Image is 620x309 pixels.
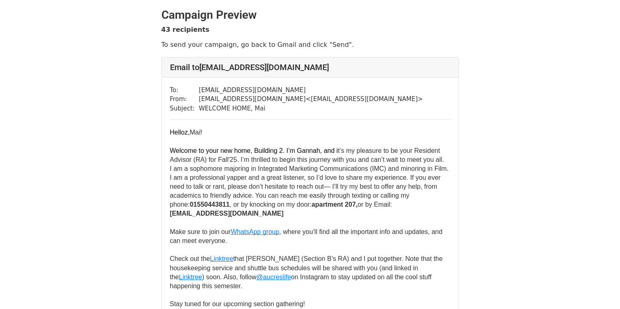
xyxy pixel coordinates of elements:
[170,86,199,95] td: To:
[161,40,459,49] p: To send your campaign, go back to Gmail and click "Send".
[202,274,256,280] span: ) soon. Also, follow
[161,26,210,33] strong: 43 recipients
[170,129,202,136] font: Mai
[170,300,305,307] font: Stay tuned for our upcoming section gathering!
[170,165,450,208] span: I am a sophomore majoring in Integrated Marketing Communications (IMC) and minoring in Film. I am...
[170,129,190,136] span: Helloz,
[170,210,284,217] span: [EMAIL_ADDRESS][DOMAIN_NAME]
[190,201,229,208] span: 01550443811
[200,129,202,136] span: !
[199,104,423,113] td: WELCOME HOME, Mai
[229,201,311,208] span: , or by knocking on my door:
[199,86,423,95] td: [EMAIL_ADDRESS][DOMAIN_NAME]
[170,104,199,113] td: Subject:
[210,255,233,262] a: Linktree
[170,255,210,262] span: Check out the
[179,274,202,280] a: Linktree
[170,147,338,154] span: Welcome to your new home, Building 2. I’m Gannah, and i
[231,228,279,235] a: WhatsApp group
[311,201,357,208] span: apartment 207,
[170,228,231,235] span: Make sure to join our
[170,95,199,104] td: From:
[256,274,291,280] a: @aucreslife
[161,8,459,22] h2: Campaign Preview
[170,255,445,280] span: that [PERSON_NAME] (Section B’s RA) and I put together. Note that the housekeeping service and sh...
[170,274,434,289] span: on Instagram to stay updated on all the cool stuff happening this semester.
[170,147,444,163] span: t’s my pleasure to be your Resident Advisor (RA) for Fall'25. I’m thrilled to begin this journey ...
[199,95,423,104] td: [EMAIL_ADDRESS][DOMAIN_NAME] < [EMAIL_ADDRESS][DOMAIN_NAME] >
[170,62,450,72] h4: Email to [EMAIL_ADDRESS][DOMAIN_NAME]
[170,228,444,244] span: , where you’ll find all the important info and updates, and can meet everyone.
[579,270,620,309] iframe: Chat Widget
[357,201,392,208] span: or by Email:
